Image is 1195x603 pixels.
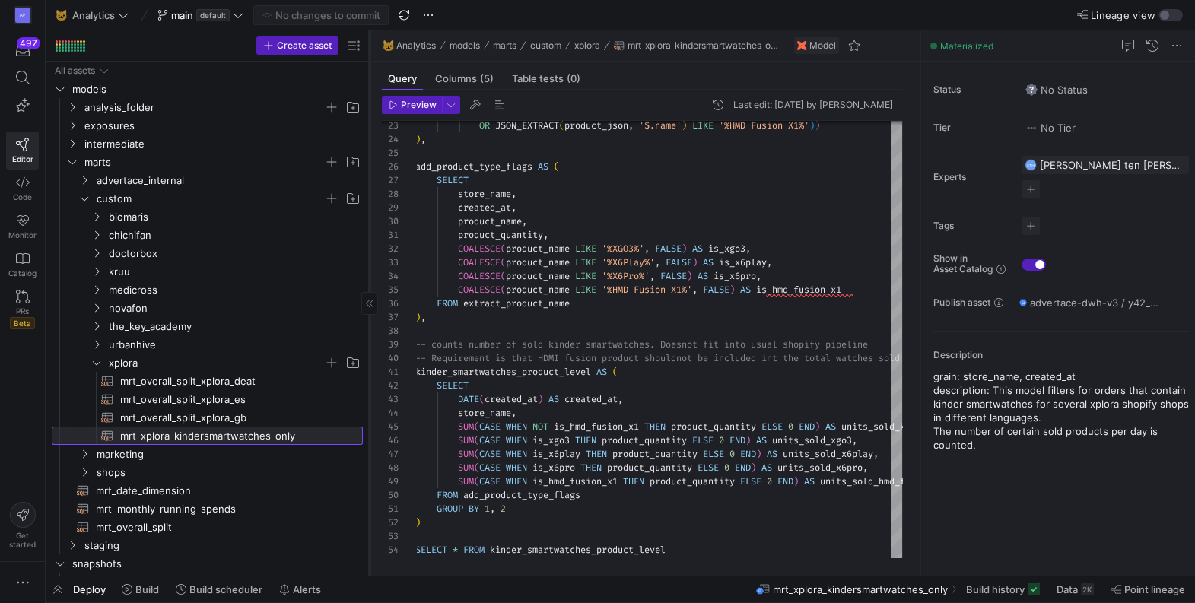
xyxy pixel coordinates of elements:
span: ( [474,421,479,433]
span: ( [474,434,479,446]
button: marts [489,36,520,55]
span: AS [548,393,559,405]
a: AV [6,2,39,28]
div: Press SPACE to select this row. [52,445,363,463]
span: is_x6pro [532,462,575,474]
span: '$.name' [639,119,682,132]
span: , [650,270,655,282]
span: OR [479,119,490,132]
span: marts [84,154,324,171]
div: Press SPACE to select this row. [52,153,363,171]
span: mrt_xplora_kindersmartwatches_only​​​​​​​​​​ [120,427,345,445]
a: mrt_monthly_running_spends​​​​​​​​​​ [52,500,363,518]
p: description: This model filters for orders that contain kinder smartwatches for several xplora sh... [933,383,1189,452]
span: main [171,9,193,21]
span: exposures [84,117,361,135]
button: custom [526,36,565,55]
span: '%HMD Fusion X1%' [719,119,809,132]
span: add_product_type_flags [415,160,532,173]
span: advertace_internal [97,172,361,189]
a: Catalog [6,246,39,284]
span: 🐱 [383,40,393,51]
span: is_x6pro [714,270,756,282]
span: AS [767,448,777,460]
div: 46 [382,433,399,447]
span: xplora [574,40,600,51]
span: marketing [97,446,361,463]
span: COALESCE [458,243,501,255]
span: WHEN [506,462,527,474]
span: '%X6Pro%' [602,270,650,282]
div: 39 [382,338,399,351]
span: custom [530,40,561,51]
div: 25 [382,146,399,160]
span: AS [538,160,548,173]
span: ( [479,393,485,405]
div: 2K [1081,583,1094,595]
img: undefined [797,41,806,50]
button: Build scheduler [169,576,269,602]
span: Data [1057,583,1078,595]
span: , [421,133,426,145]
span: LIKE [692,119,714,132]
span: COALESCE [458,284,501,296]
span: , [644,243,650,255]
span: ) [809,119,815,132]
span: Build history [966,583,1025,595]
span: doctorbox [109,245,361,262]
img: No tier [1025,122,1038,134]
span: is_xgo3 [708,243,745,255]
span: SELECT [437,174,469,186]
div: Press SPACE to select this row. [52,226,363,244]
span: mrt_overall_split_xplora_gb​​​​​​​​​​ [120,409,345,427]
span: END [729,434,745,446]
span: product_name [506,243,570,255]
span: No Tier [1025,122,1076,134]
span: novafon [109,300,361,317]
div: 48 [382,461,399,474]
span: ) [682,119,687,132]
span: Materialized [940,40,993,52]
span: SUM [458,448,474,460]
span: CASE [479,434,501,446]
span: shops [97,464,361,481]
span: 0 [788,421,793,433]
span: Build scheduler [189,583,262,595]
span: ( [559,119,564,132]
div: Press SPACE to select this row. [52,390,363,408]
span: [PERSON_NAME] ten [PERSON_NAME] [1040,159,1183,171]
div: 27 [382,173,399,187]
button: maindefault [154,5,247,25]
span: 0 [729,448,735,460]
span: chichifan [109,227,361,244]
span: , [873,448,879,460]
div: 45 [382,420,399,433]
span: CASE [479,448,501,460]
span: Experts [933,172,1009,182]
button: mrt_xplora_kindersmartwatches_only [610,36,785,55]
div: Last edit: [DATE] by [PERSON_NAME] [733,100,893,110]
span: , [511,188,516,200]
button: No statusNo Status [1022,80,1092,100]
span: biomaris [109,208,361,226]
span: ) [687,270,692,282]
span: END [799,421,815,433]
span: not fit into usual shopify pipeline [682,338,868,351]
span: kruu [109,263,361,281]
span: Preview [401,100,437,110]
span: Publish asset [933,297,990,308]
div: 43 [382,392,399,406]
span: ) [815,421,820,433]
span: CASE [479,421,501,433]
span: LIKE [575,284,596,296]
button: Getstarted [6,496,39,555]
span: ELSE [692,434,714,446]
span: , [628,119,634,132]
span: ) [682,243,687,255]
span: is_x6play [532,448,580,460]
span: CASE [479,462,501,474]
div: 33 [382,255,399,269]
span: LIKE [575,243,596,255]
span: intermediate [84,135,361,153]
span: ) [756,448,761,460]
